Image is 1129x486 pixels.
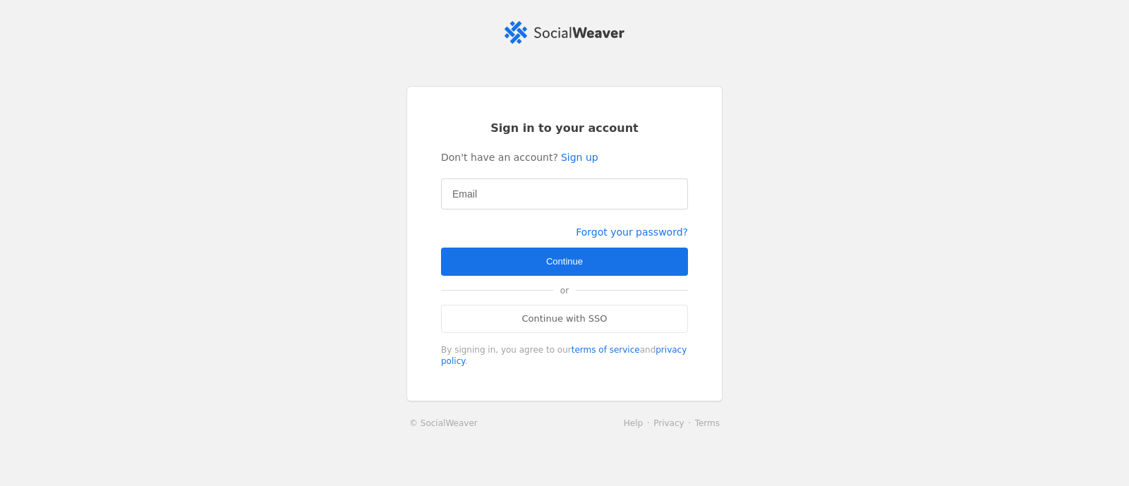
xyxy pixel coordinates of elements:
[452,186,477,202] mat-label: Email
[546,255,583,269] span: Continue
[643,416,653,430] li: ·
[561,150,598,164] a: Sign up
[624,418,643,428] a: Help
[441,150,558,164] span: Don't have an account?
[572,345,640,355] a: terms of service
[441,344,688,367] div: By signing in, you agree to our and .
[653,418,684,428] a: Privacy
[441,305,688,333] a: Continue with SSO
[409,416,478,430] a: © SocialWeaver
[441,345,687,366] a: privacy policy
[490,121,639,136] span: Sign in to your account
[684,416,695,430] li: ·
[441,248,688,276] button: Continue
[553,277,576,305] span: or
[576,226,688,238] a: Forgot your password?
[695,418,720,428] a: Terms
[452,186,677,202] input: Email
